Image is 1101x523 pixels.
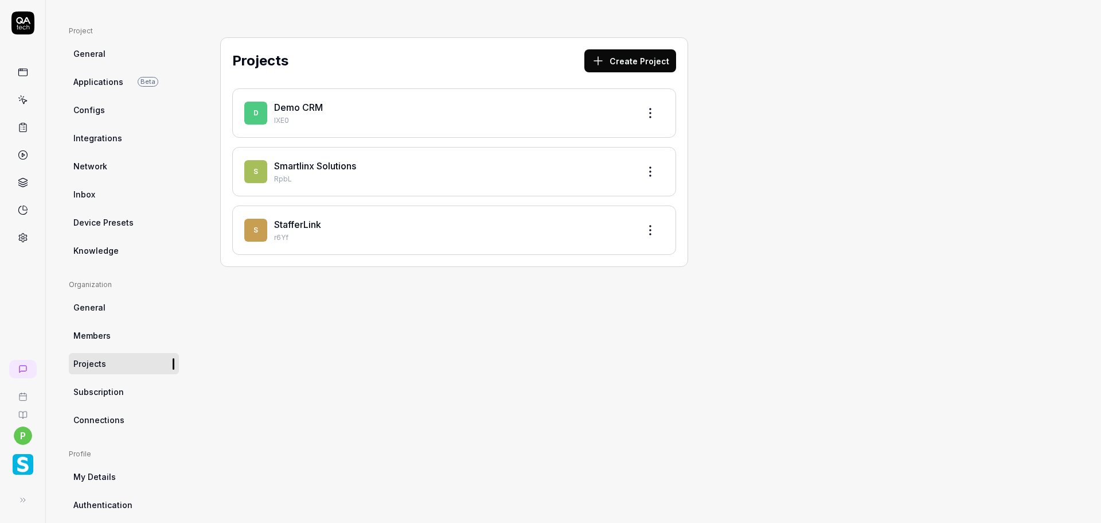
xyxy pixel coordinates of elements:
a: My Details [69,466,179,487]
span: Knowledge [73,245,119,257]
span: Device Presets [73,216,134,228]
a: General [69,297,179,318]
a: Documentation [5,401,41,420]
span: Configs [73,104,105,116]
p: r6Yf [274,233,630,243]
span: D [244,102,267,125]
span: Network [73,160,107,172]
a: Device Presets [69,212,179,233]
span: General [73,48,106,60]
a: New conversation [9,360,37,378]
a: Inbox [69,184,179,205]
a: Configs [69,99,179,121]
img: Smartlinx Logo [13,454,33,475]
a: Network [69,156,179,177]
div: Profile [69,449,179,459]
a: Smartlinx Solutions [274,160,356,172]
a: Book a call with us [5,383,41,401]
span: Subscription [73,386,124,398]
button: Create Project [584,49,676,72]
button: p [14,427,32,445]
a: ApplicationsBeta [69,71,179,92]
a: General [69,43,179,64]
a: Integrations [69,127,179,149]
a: Demo CRM [274,102,323,113]
a: Authentication [69,494,179,516]
a: Subscription [69,381,179,402]
a: StafferLink [274,219,321,230]
span: Integrations [73,132,122,144]
span: Connections [73,414,124,426]
div: Organization [69,280,179,290]
span: Authentication [73,499,132,511]
a: Projects [69,353,179,374]
span: S [244,160,267,183]
span: My Details [73,471,116,483]
span: General [73,301,106,313]
a: Connections [69,409,179,431]
span: S [244,219,267,242]
span: Beta [138,77,158,87]
button: Smartlinx Logo [5,445,41,477]
span: Members [73,330,111,342]
span: Inbox [73,188,95,200]
span: Applications [73,76,123,88]
p: IXE0 [274,115,630,126]
p: RpbL [274,174,630,184]
h2: Projects [232,51,288,71]
div: Project [69,26,179,36]
span: Projects [73,358,106,370]
a: Knowledge [69,240,179,261]
a: Members [69,325,179,346]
